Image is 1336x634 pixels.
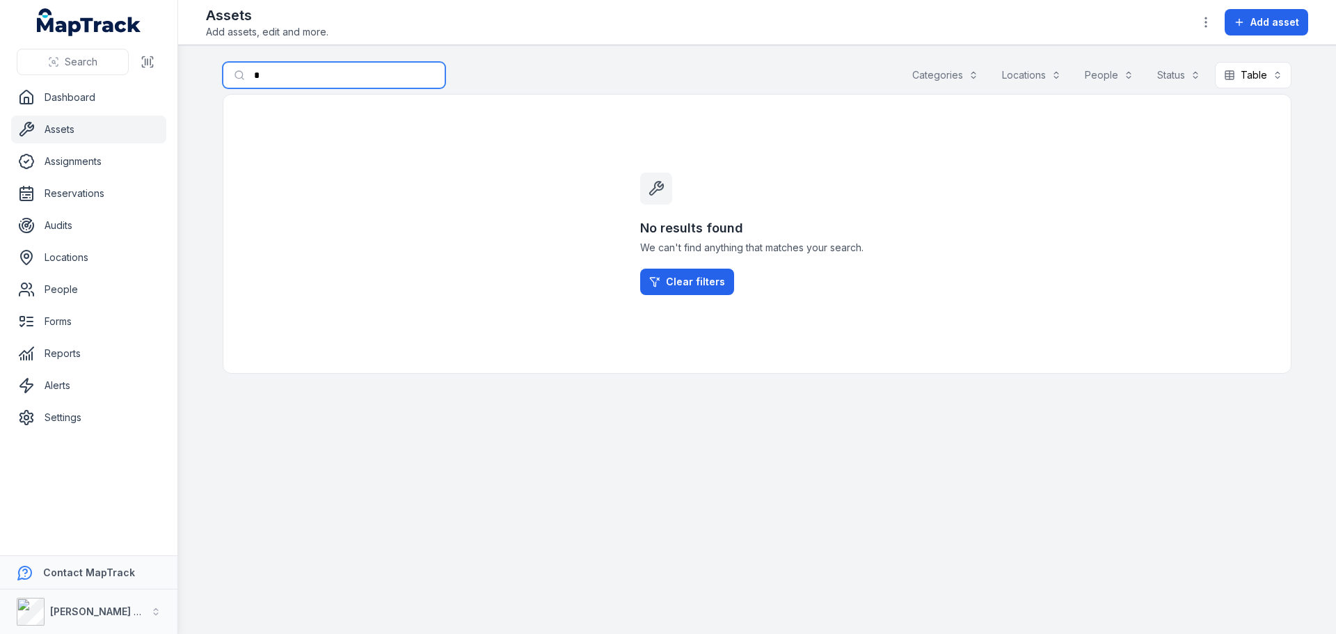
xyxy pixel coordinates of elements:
[903,62,987,88] button: Categories
[50,605,164,617] strong: [PERSON_NAME] Group
[640,269,734,295] a: Clear filters
[11,404,166,431] a: Settings
[640,219,874,238] h3: No results found
[43,566,135,578] strong: Contact MapTrack
[11,180,166,207] a: Reservations
[11,308,166,335] a: Forms
[11,212,166,239] a: Audits
[1250,15,1299,29] span: Add asset
[11,372,166,399] a: Alerts
[11,116,166,143] a: Assets
[1076,62,1143,88] button: People
[65,55,97,69] span: Search
[1225,9,1308,35] button: Add asset
[1215,62,1291,88] button: Table
[11,84,166,111] a: Dashboard
[11,276,166,303] a: People
[1148,62,1209,88] button: Status
[17,49,129,75] button: Search
[206,6,328,25] h2: Assets
[37,8,141,36] a: MapTrack
[11,244,166,271] a: Locations
[11,340,166,367] a: Reports
[11,148,166,175] a: Assignments
[206,25,328,39] span: Add assets, edit and more.
[993,62,1070,88] button: Locations
[640,241,874,255] span: We can't find anything that matches your search.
